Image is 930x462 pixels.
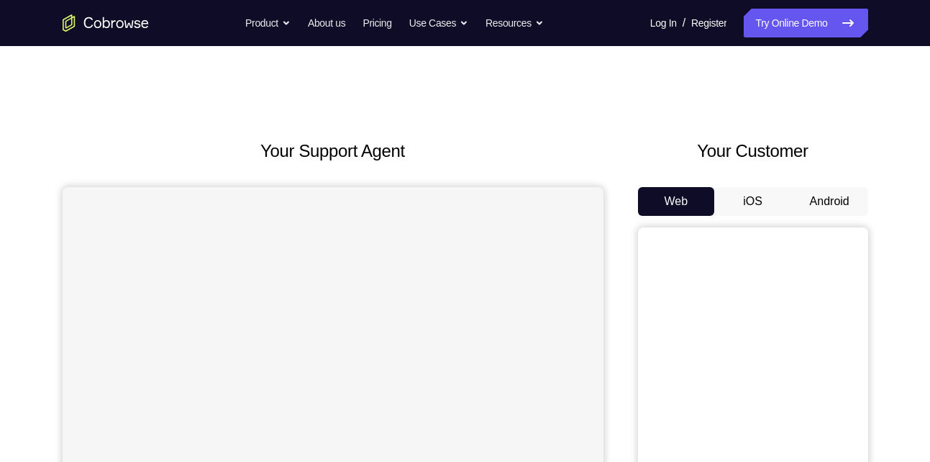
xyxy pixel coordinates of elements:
[691,9,726,37] a: Register
[744,9,867,37] a: Try Online Demo
[714,187,791,216] button: iOS
[63,138,603,164] h2: Your Support Agent
[683,14,685,32] span: /
[650,9,677,37] a: Log In
[63,14,149,32] a: Go to the home page
[485,9,544,37] button: Resources
[363,9,391,37] a: Pricing
[409,9,468,37] button: Use Cases
[638,187,715,216] button: Web
[638,138,868,164] h2: Your Customer
[308,9,345,37] a: About us
[791,187,868,216] button: Android
[245,9,291,37] button: Product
